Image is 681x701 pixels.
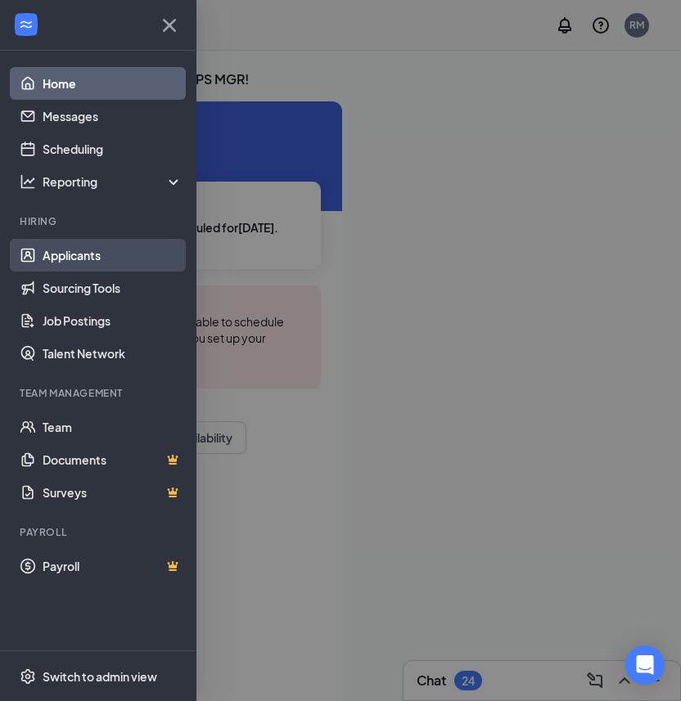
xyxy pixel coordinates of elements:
[43,304,183,337] a: Job Postings
[43,476,183,509] a: SurveysCrown
[20,214,179,228] div: Hiring
[625,645,665,685] div: Open Intercom Messenger
[43,173,183,190] div: Reporting
[43,239,183,272] a: Applicants
[43,100,183,133] a: Messages
[156,12,183,38] svg: Cross
[20,525,179,539] div: Payroll
[43,668,157,685] div: Switch to admin view
[43,550,183,582] a: PayrollCrown
[43,272,183,304] a: Sourcing Tools
[20,386,179,400] div: Team Management
[43,443,183,476] a: DocumentsCrown
[20,668,36,685] svg: Settings
[20,173,36,190] svg: Analysis
[43,133,183,165] a: Scheduling
[43,337,183,370] a: Talent Network
[43,67,183,100] a: Home
[18,16,34,33] svg: WorkstreamLogo
[43,411,183,443] a: Team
